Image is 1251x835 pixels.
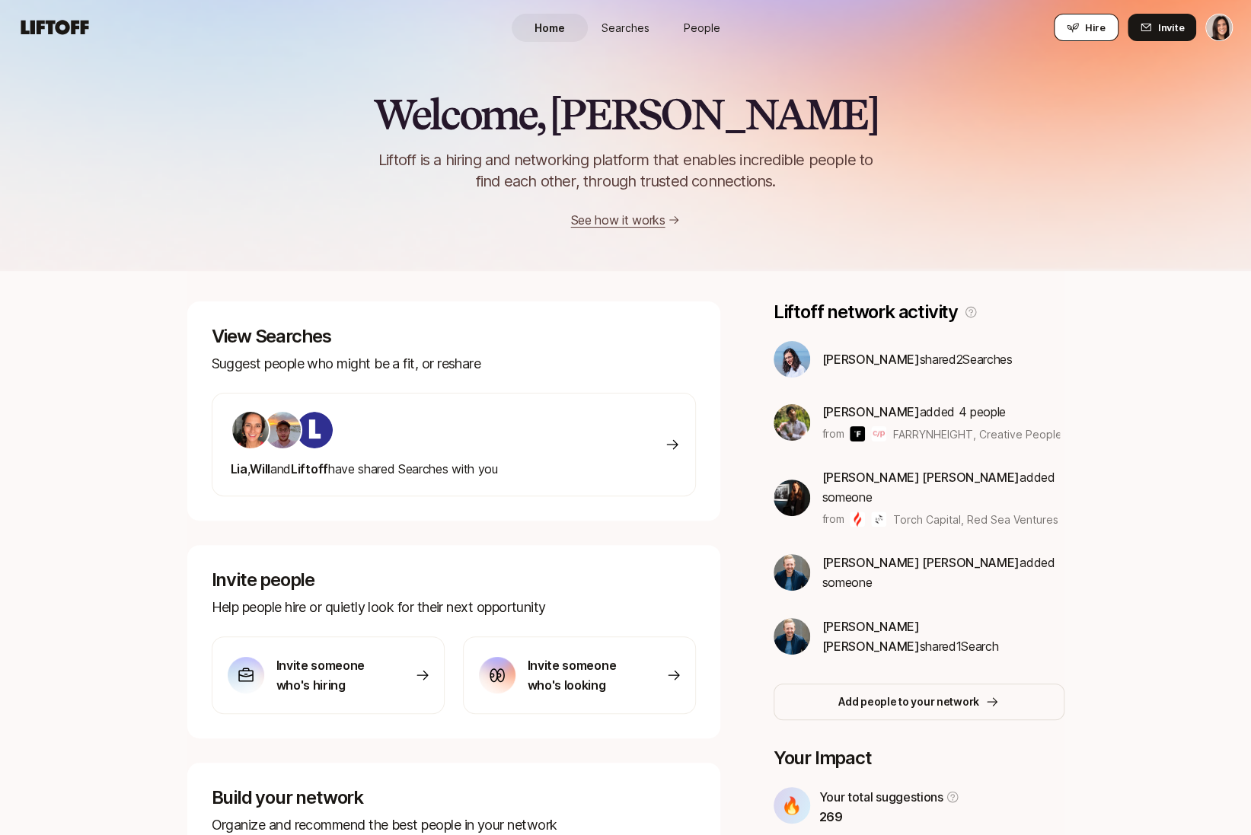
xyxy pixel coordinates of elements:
span: [PERSON_NAME] [PERSON_NAME] [822,470,1020,485]
p: added someone [822,553,1064,592]
p: from [822,425,844,443]
img: bae93d0f_93aa_4860_92e6_229114e9f6b1.jpg [774,404,810,441]
button: Invite [1128,14,1196,41]
img: FARRYNHEIGHT [850,426,865,441]
p: Suggest people who might be a fit, or reshare [212,353,696,374]
h2: Welcome, [PERSON_NAME] [373,91,878,137]
p: added 4 people [822,402,1061,422]
p: shared 1 Search [822,617,1064,656]
p: Help people hire or quietly look for their next opportunity [212,597,696,618]
img: a70349f9_e5a8_49fa_a668_8635b3aff3e4.jpg [774,480,810,516]
div: 🔥 [774,787,810,824]
span: Will [250,461,270,476]
a: Searches [588,14,664,42]
img: Red Sea Ventures [871,512,886,527]
a: People [664,14,740,42]
span: [PERSON_NAME] [822,404,920,419]
p: shared 2 Search es [822,349,1013,369]
img: ACg8ocLS2l1zMprXYdipp7mfi5ZAPgYYEnnfB-SEFN0Ix-QHc6UIcGI=s160-c [774,554,810,591]
span: FARRYNHEIGHT, Creative People & others [892,428,1107,441]
p: Liftoff network activity [774,301,958,323]
p: added someone [822,467,1064,507]
span: Lia [231,461,247,476]
img: 490561b5_2133_45f3_8e39_178badb376a1.jpg [232,412,269,448]
span: Liftoff [291,461,328,476]
button: Hire [1054,14,1119,41]
img: ACg8ocLS2l1zMprXYdipp7mfi5ZAPgYYEnnfB-SEFN0Ix-QHc6UIcGI=s160-c [774,618,810,655]
img: ACg8ocKIuO9-sklR2KvA8ZVJz4iZ_g9wtBiQREC3t8A94l4CTg=s160-c [296,412,333,448]
span: People [684,20,720,36]
img: Eleanor Morgan [1206,14,1232,40]
span: Torch Capital, Red Sea Ventures & others [892,513,1103,526]
p: Invite someone who's hiring [276,655,383,695]
p: Your Impact [774,747,1064,769]
button: Eleanor Morgan [1205,14,1233,41]
img: ACg8ocJgLS4_X9rs-p23w7LExaokyEoWgQo9BGx67dOfttGDosg=s160-c [264,412,301,448]
span: Home [535,20,565,36]
a: Home [512,14,588,42]
button: Add people to your network [774,684,1064,720]
p: View Searches [212,326,696,347]
img: 3b21b1e9_db0a_4655_a67f_ab9b1489a185.jpg [774,341,810,378]
p: Liftoff is a hiring and networking platform that enables incredible people to find each other, th... [353,149,898,192]
p: from [822,510,844,528]
p: Add people to your network [838,693,979,711]
span: Searches [602,20,649,36]
p: Build your network [212,787,696,808]
span: [PERSON_NAME] [822,352,920,367]
p: Invite people [212,569,696,591]
span: , [247,461,251,476]
img: Creative People [871,426,886,441]
span: Invite [1158,20,1184,35]
span: have shared Searches with you [231,461,498,476]
p: Invite someone who's looking [528,655,634,695]
span: and [270,461,291,476]
a: See how it works [571,212,665,228]
p: 269 [819,807,960,827]
img: Torch Capital [850,512,865,527]
span: Hire [1085,20,1106,35]
span: [PERSON_NAME] [PERSON_NAME] [822,619,920,654]
p: Your total suggestions [819,787,943,807]
span: [PERSON_NAME] [PERSON_NAME] [822,555,1020,570]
